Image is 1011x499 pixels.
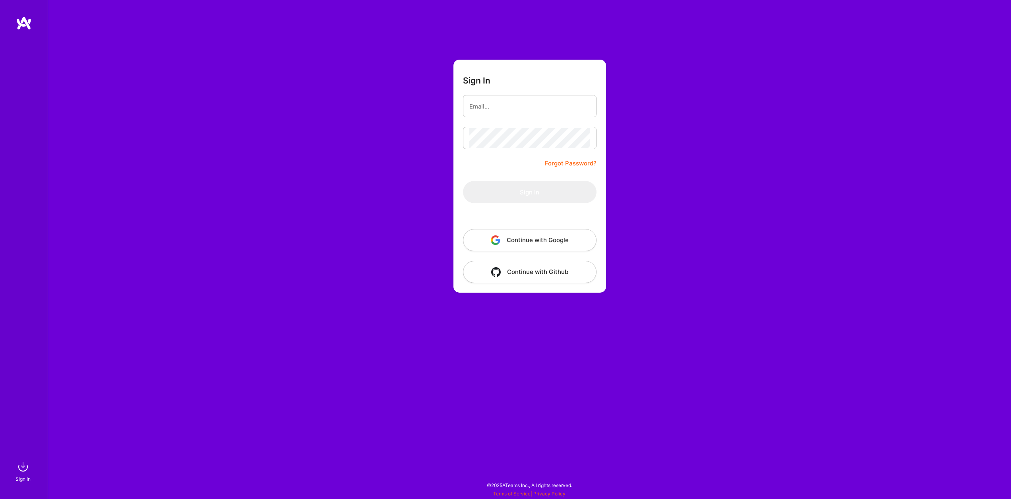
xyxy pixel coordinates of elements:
[545,159,597,168] a: Forgot Password?
[463,261,597,283] button: Continue with Github
[493,491,566,497] span: |
[469,96,590,116] input: Email...
[463,229,597,251] button: Continue with Google
[15,475,31,483] div: Sign In
[15,459,31,475] img: sign in
[17,459,31,483] a: sign inSign In
[491,267,501,277] img: icon
[16,16,32,30] img: logo
[463,76,490,85] h3: Sign In
[493,491,531,497] a: Terms of Service
[463,181,597,203] button: Sign In
[533,491,566,497] a: Privacy Policy
[491,235,500,245] img: icon
[48,475,1011,495] div: © 2025 ATeams Inc., All rights reserved.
